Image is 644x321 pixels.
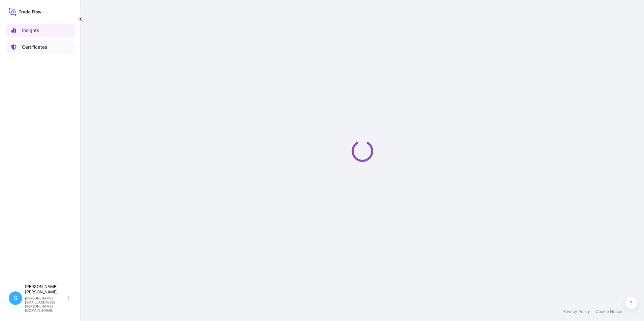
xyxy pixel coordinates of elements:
[25,284,67,295] p: [PERSON_NAME] [PERSON_NAME]
[562,309,590,314] a: Privacy Policy
[22,27,39,34] p: Insights
[25,296,67,312] p: [PERSON_NAME][EMAIL_ADDRESS][PERSON_NAME][DOMAIN_NAME]
[6,40,75,54] a: Certificates
[595,309,622,314] a: Cookie Notice
[13,295,18,301] span: S
[6,24,75,37] a: Insights
[22,44,47,50] p: Certificates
